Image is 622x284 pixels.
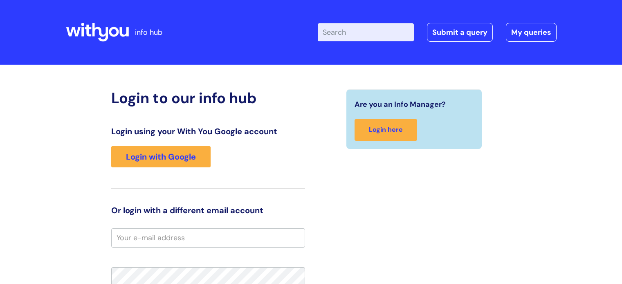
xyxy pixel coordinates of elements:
[111,228,305,247] input: Your e-mail address
[111,126,305,136] h3: Login using your With You Google account
[318,23,414,41] input: Search
[111,146,211,167] a: Login with Google
[111,89,305,107] h2: Login to our info hub
[355,98,446,111] span: Are you an Info Manager?
[355,119,417,141] a: Login here
[427,23,493,42] a: Submit a query
[111,205,305,215] h3: Or login with a different email account
[135,26,162,39] p: info hub
[506,23,557,42] a: My queries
